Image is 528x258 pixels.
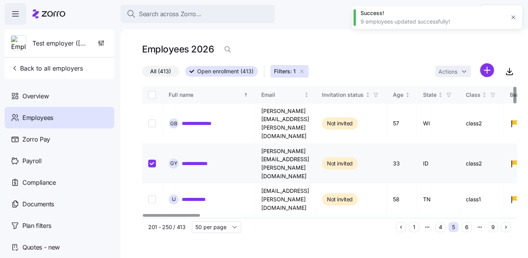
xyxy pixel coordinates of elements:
span: Quotes - new [22,243,60,252]
a: Plan filters [5,215,114,236]
td: [PERSON_NAME][EMAIL_ADDRESS][PERSON_NAME][DOMAIN_NAME] [255,144,316,184]
span: I J [172,197,176,202]
span: Overview [22,91,49,101]
a: Employees [5,107,114,128]
button: 9 [488,222,498,232]
input: Select record 3 [148,196,156,203]
button: Previous page [396,222,406,232]
div: Not sorted [438,92,443,98]
button: 1 [409,222,419,232]
div: Not sorted [304,92,309,98]
a: Zorro Pay [5,128,114,150]
button: Filters: 1 [271,65,308,78]
td: class2 [460,144,504,184]
div: Email [261,91,303,99]
span: Filters: 1 [274,67,296,75]
a: Compliance [5,172,114,193]
span: All (413) [150,66,171,76]
span: Not invited [327,159,353,168]
button: Next page [501,222,511,232]
th: Full nameSorted ascending [162,86,255,104]
td: 57 [387,104,417,144]
div: Sorted ascending [243,92,249,98]
td: class2 [460,104,504,144]
div: Full name [169,91,242,99]
th: AgeNot sorted [387,86,417,104]
a: Payroll [5,150,114,172]
button: 4 [435,222,445,232]
div: State [423,91,437,99]
span: Search across Zorro... [139,9,201,19]
th: ClassNot sorted [460,86,504,104]
div: Not sorted [482,92,487,98]
td: TN [417,184,460,215]
th: StateNot sorted [417,86,460,104]
button: 5 [448,222,459,232]
div: Success! [360,9,505,17]
span: 201 - 250 / 413 [148,223,186,231]
td: ID [417,144,460,184]
h1: Employees 2026 [142,43,214,55]
span: Payroll [22,156,42,166]
td: 58 [387,184,417,215]
th: Invitation statusNot sorted [316,86,387,104]
span: Not invited [327,119,353,128]
span: Documents [22,199,54,209]
span: Actions [438,69,457,74]
input: Select all records [148,91,156,99]
input: Select record 2 [148,160,156,167]
a: Overview [5,85,114,107]
td: [EMAIL_ADDRESS][PERSON_NAME][DOMAIN_NAME] [255,184,316,215]
span: Open enrollment (413) [197,66,254,76]
td: 33 [387,144,417,184]
span: Zorro Pay [22,135,50,144]
div: Age [393,91,403,99]
a: Documents [5,193,114,215]
span: G B [170,121,178,126]
span: Not invited [327,195,353,204]
span: Back to all employers [11,64,83,73]
div: Not sorted [365,92,371,98]
button: Actions [435,66,471,77]
div: Class [466,91,481,99]
td: class1 [460,184,504,215]
td: WI [417,104,460,144]
th: EmailNot sorted [255,86,316,104]
span: Test employer ([PERSON_NAME]) [32,39,88,48]
span: Plan filters [22,221,51,231]
span: Employees [22,113,53,123]
img: Employer logo [11,36,26,51]
span: Compliance [22,178,56,187]
button: 6 [462,222,472,232]
svg: add icon [480,63,494,77]
div: Not sorted [405,92,410,98]
div: 9 employees updated successfully! [360,18,505,25]
span: G Y [170,161,178,166]
td: [PERSON_NAME][EMAIL_ADDRESS][PERSON_NAME][DOMAIN_NAME] [255,104,316,144]
div: Invitation status [322,91,364,99]
button: Search across Zorro... [120,5,275,23]
a: Quotes - new [5,236,114,258]
button: Back to all employers [8,61,86,76]
input: Select record 1 [148,120,156,127]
